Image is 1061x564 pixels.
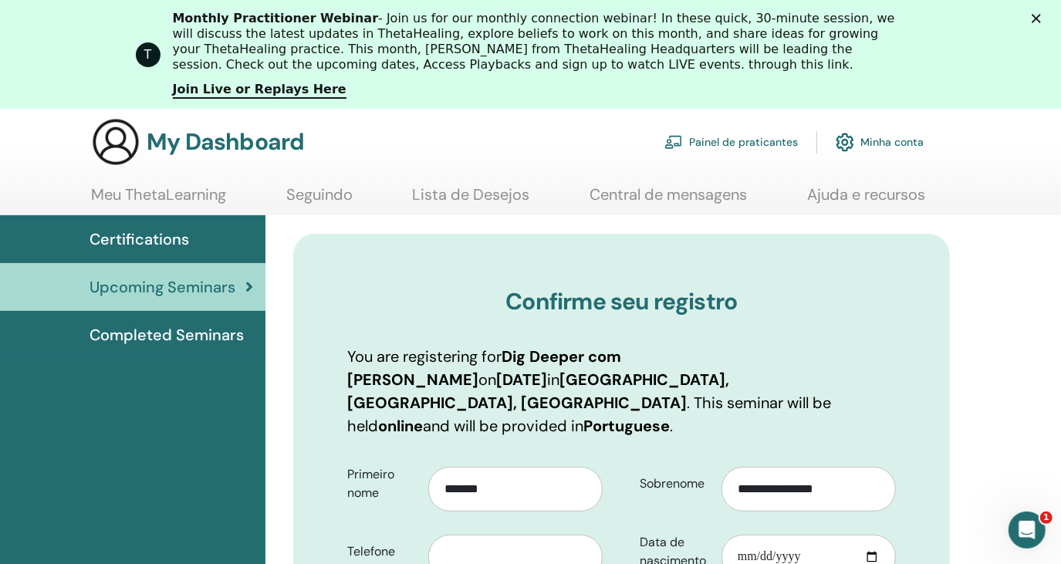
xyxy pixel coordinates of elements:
[90,228,189,251] span: Certifications
[91,117,140,167] img: generic-user-icon.jpg
[664,135,683,149] img: chalkboard-teacher.svg
[173,11,901,73] div: - Join us for our monthly connection webinar! In these quick, 30-minute session, we will discuss ...
[413,185,530,215] a: Lista de Desejos
[583,416,670,436] b: Portuguese
[347,345,896,437] p: You are registering for on in . This seminar will be held and will be provided in .
[90,323,244,346] span: Completed Seminars
[628,469,721,498] label: Sobrenome
[1040,512,1053,524] span: 1
[496,370,547,390] b: [DATE]
[286,185,353,215] a: Seguindo
[347,288,896,316] h3: Confirme seu registro
[147,128,304,156] h3: My Dashboard
[173,11,379,25] b: Monthly Practitioner Webinar
[136,42,161,67] div: Profile image for ThetaHealing
[91,185,226,215] a: Meu ThetaLearning
[836,125,924,159] a: Minha conta
[90,275,235,299] span: Upcoming Seminars
[590,185,747,215] a: Central de mensagens
[807,185,925,215] a: Ajuda e recursos
[664,125,798,159] a: Painel de praticantes
[1009,512,1046,549] iframe: Intercom live chat
[336,460,429,508] label: Primeiro nome
[836,129,854,155] img: cog.svg
[378,416,423,436] b: online
[173,82,346,99] a: Join Live or Replays Here
[1032,14,1047,23] div: Fechar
